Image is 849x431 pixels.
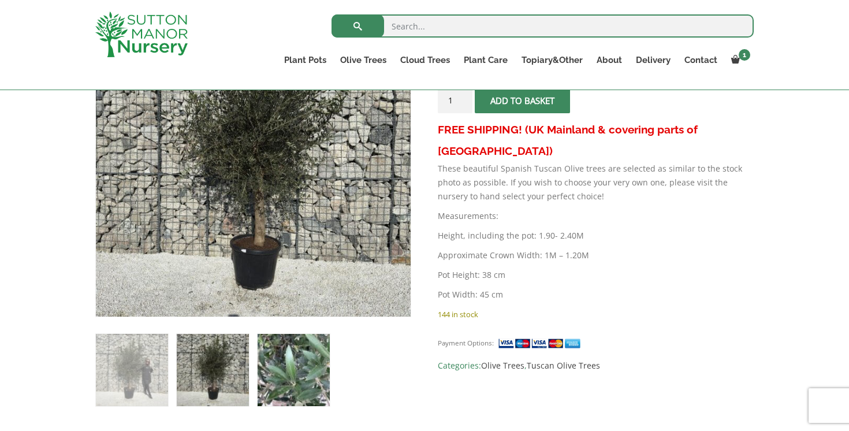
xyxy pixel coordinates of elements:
a: Plant Care [457,52,515,68]
button: Add to basket [475,87,570,113]
a: Plant Pots [277,52,333,68]
p: Pot Height: 38 cm [438,268,754,282]
p: Approximate Crown Width: 1M – 1.20M [438,248,754,262]
img: Tuscan Olive Tree XXL 1.90 - 2.40 - Image 2 [177,334,249,406]
a: 1 [724,52,754,68]
span: 1 [739,49,750,61]
p: Pot Width: 45 cm [438,288,754,302]
input: Product quantity [438,87,472,113]
a: Tuscan Olive Trees [527,360,600,371]
small: Payment Options: [438,339,494,347]
a: Contact [677,52,724,68]
a: Olive Trees [333,52,393,68]
input: Search... [332,14,754,38]
p: Height, including the pot: 1.90- 2.40M [438,229,754,243]
p: These beautiful Spanish Tuscan Olive trees are selected as similar to the stock photo as possible... [438,162,754,203]
img: payment supported [498,337,584,350]
p: Measurements: [438,209,754,223]
a: About [590,52,629,68]
h3: FREE SHIPPING! (UK Mainland & covering parts of [GEOGRAPHIC_DATA]) [438,119,754,162]
img: logo [95,12,188,57]
p: 144 in stock [438,307,754,321]
a: Topiary&Other [515,52,590,68]
img: Tuscan Olive Tree XXL 1.90 - 2.40 [96,334,168,406]
a: Olive Trees [481,360,524,371]
img: Tuscan Olive Tree XXL 1.90 - 2.40 - Image 3 [258,334,330,406]
span: Categories: , [438,359,754,373]
img: Tuscan Olive Tree XXL 1.90 - 2.40 - uz [96,3,411,318]
a: Cloud Trees [393,52,457,68]
a: Delivery [629,52,677,68]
